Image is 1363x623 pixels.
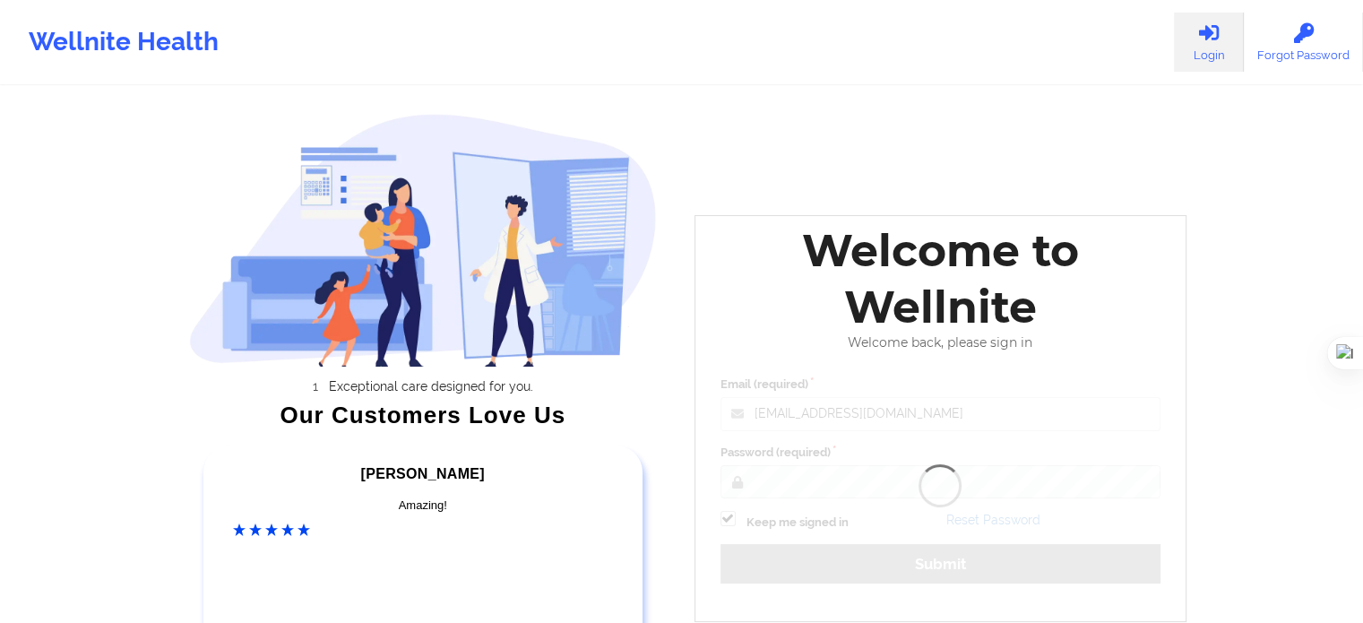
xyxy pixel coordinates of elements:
a: Login [1174,13,1244,72]
img: wellnite-auth-hero_200.c722682e.png [189,113,657,367]
span: [PERSON_NAME] [361,466,485,481]
a: Forgot Password [1244,13,1363,72]
div: Welcome back, please sign in [708,335,1174,350]
div: Our Customers Love Us [189,406,657,424]
div: Amazing! [233,497,613,515]
div: Welcome to Wellnite [708,222,1174,335]
li: Exceptional care designed for you. [205,379,657,394]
